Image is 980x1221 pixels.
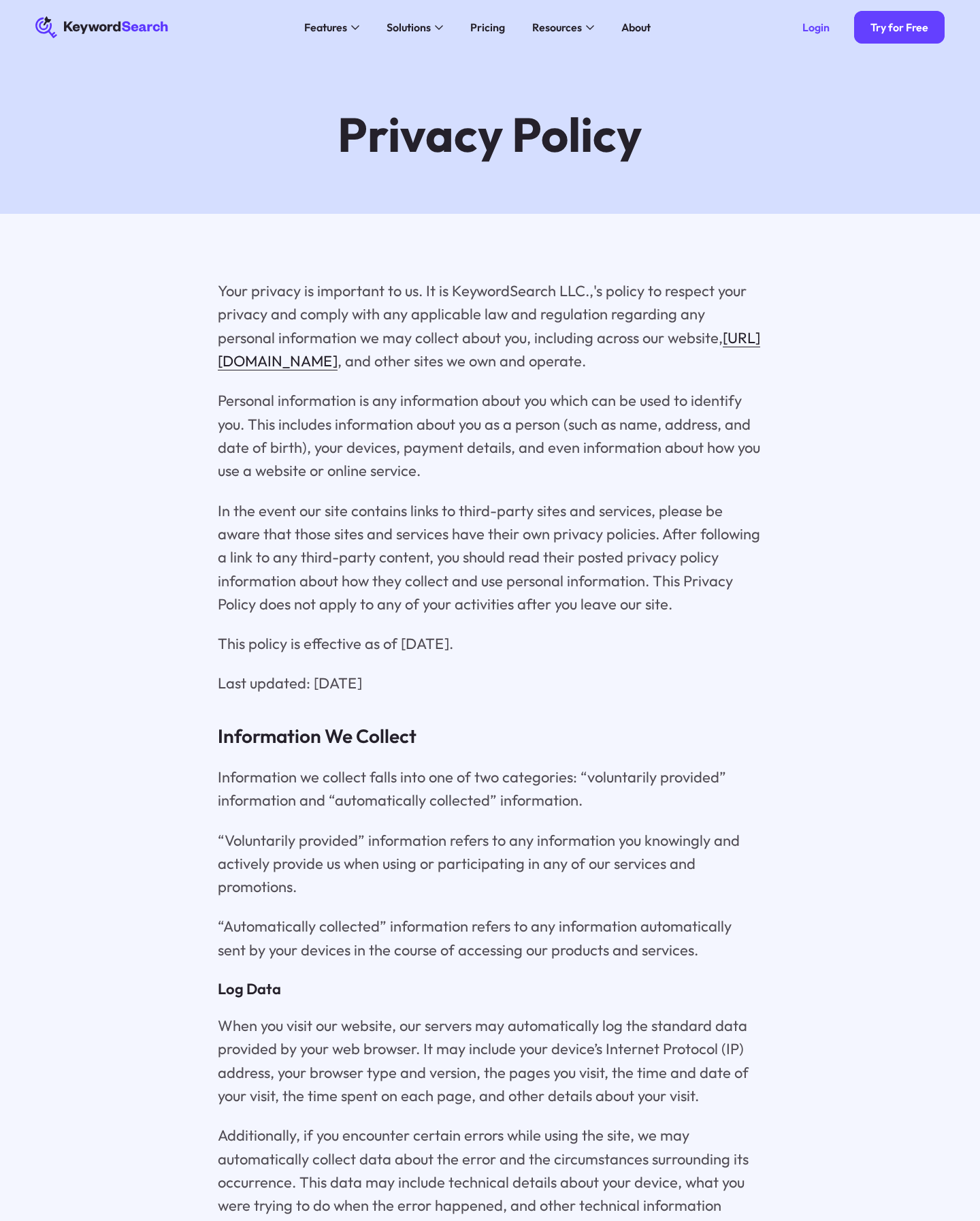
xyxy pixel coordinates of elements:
[218,915,762,962] p: “Automatically collected” information refers to any information automatically sent by your device...
[532,19,582,35] div: Resources
[218,978,762,1000] h4: Log Data
[786,11,846,44] a: Login
[218,723,762,749] h3: Information We Collect
[870,20,928,34] div: Try for Free
[387,19,431,35] div: Solutions
[613,16,659,38] a: About
[462,16,513,38] a: Pricing
[218,1014,762,1107] p: When you visit our website, our servers may automatically log the standard data provided by your ...
[218,671,762,695] p: Last updated: [DATE]
[304,19,347,35] div: Features
[218,499,762,616] p: In the event our site contains links to third-party sites and services, please be aware that thos...
[218,389,762,482] p: Personal information is any information about you which can be used to identify you. This include...
[854,11,945,44] a: Try for Free
[218,279,762,372] p: Your privacy is important to us. It is KeywordSearch LLC.,'s policy to respect your privacy and c...
[802,20,830,34] div: Login
[218,765,762,812] p: Information we collect falls into one of two categories: “voluntarily provided” information and “...
[470,19,505,35] div: Pricing
[218,632,762,655] p: This policy is effective as of [DATE].
[338,109,642,159] h1: Privacy Policy
[621,19,651,35] div: About
[218,829,762,899] p: “Voluntarily provided” information refers to any information you knowingly and actively provide u...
